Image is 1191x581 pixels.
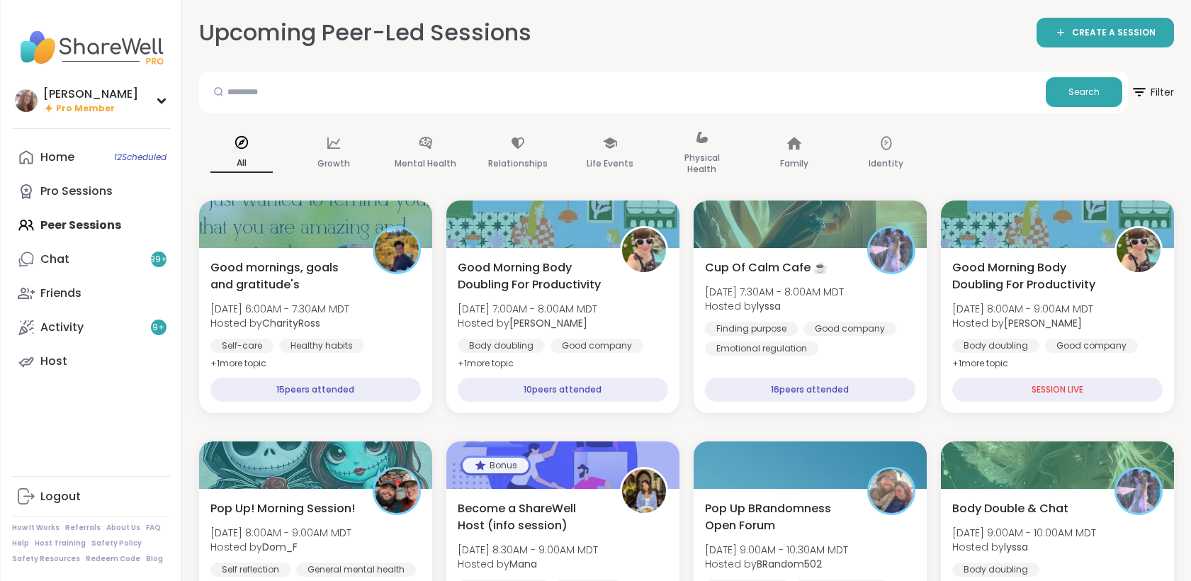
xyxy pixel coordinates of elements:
a: Host [12,344,170,378]
div: Good company [1045,339,1138,353]
b: lyssa [757,299,781,313]
span: Hosted by [210,540,351,554]
img: Dom_F [375,469,419,513]
a: About Us [106,523,140,533]
span: [DATE] 8:00AM - 9:00AM MDT [210,526,351,540]
p: All [210,154,273,173]
span: Hosted by [458,316,597,330]
span: [DATE] 8:00AM - 9:00AM MDT [952,302,1093,316]
div: SESSION LIVE [952,378,1163,402]
span: Pop Up BRandomness Open Forum [705,500,852,534]
span: Hosted by [952,540,1096,554]
div: Good company [803,322,896,336]
span: Cup Of Calm Cafe ☕️ [705,259,828,276]
span: Good Morning Body Doubling For Productivity [952,259,1099,293]
div: Healthy habits [279,339,364,353]
div: Emotional regulation [705,342,818,356]
span: Hosted by [458,557,598,571]
div: Bonus [463,458,529,473]
b: lyssa [1004,540,1028,554]
img: Adrienne_QueenOfTheDawn [622,228,666,272]
div: General mental health [296,563,416,577]
span: [DATE] 9:00AM - 10:30AM MDT [705,543,848,557]
a: Home12Scheduled [12,140,170,174]
button: Filter [1131,72,1174,113]
span: Pro Member [56,103,115,115]
img: dodi [15,89,38,112]
div: Logout [40,489,81,504]
b: Dom_F [262,540,298,554]
span: CREATE A SESSION [1072,27,1156,39]
a: Activity9+ [12,310,170,344]
p: Mental Health [395,155,456,172]
p: Life Events [587,155,633,172]
b: [PERSON_NAME] [1004,316,1082,330]
div: 15 peers attended [210,378,421,402]
span: Hosted by [210,316,349,330]
span: Hosted by [705,299,844,313]
a: Friends [12,276,170,310]
a: Referrals [65,523,101,533]
b: [PERSON_NAME] [509,316,587,330]
button: Search [1046,77,1122,107]
div: Body doubling [458,339,545,353]
p: Family [780,155,808,172]
span: 12 Scheduled [114,152,166,163]
div: Self-care [210,339,273,353]
div: 10 peers attended [458,378,668,402]
p: Growth [317,155,350,172]
span: 99 + [149,254,167,266]
a: Blog [146,554,163,564]
a: Logout [12,480,170,514]
span: [DATE] 8:30AM - 9:00AM MDT [458,543,598,557]
a: Pro Sessions [12,174,170,208]
div: Self reflection [210,563,290,577]
img: Mana [622,469,666,513]
span: Become a ShareWell Host (info session) [458,500,604,534]
div: Body doubling [952,563,1039,577]
span: [DATE] 6:00AM - 7:30AM MDT [210,302,349,316]
span: [DATE] 9:00AM - 10:00AM MDT [952,526,1096,540]
div: Friends [40,286,81,301]
span: Good Morning Body Doubling For Productivity [458,259,604,293]
p: Identity [869,155,903,172]
a: How It Works [12,523,60,533]
div: [PERSON_NAME] [43,86,138,102]
a: Help [12,538,29,548]
span: Good mornings, goals and gratitude's [210,259,357,293]
a: Chat99+ [12,242,170,276]
img: Adrienne_QueenOfTheDawn [1117,228,1161,272]
span: [DATE] 7:00AM - 8:00AM MDT [458,302,597,316]
span: Pop Up! Morning Session! [210,500,355,517]
img: CharityRoss [375,228,419,272]
a: Safety Policy [91,538,142,548]
div: 16 peers attended [705,378,915,402]
span: Body Double & Chat [952,500,1068,517]
div: Good company [551,339,643,353]
div: Finding purpose [705,322,798,336]
span: Search [1068,86,1100,98]
a: Redeem Code [86,554,140,564]
div: Chat [40,252,69,267]
span: Hosted by [705,557,848,571]
span: 9 + [152,322,164,334]
b: CharityRoss [262,316,320,330]
b: Mana [509,557,537,571]
p: Physical Health [671,150,733,178]
div: Body doubling [952,339,1039,353]
img: ShareWell Nav Logo [12,23,170,72]
span: Hosted by [952,316,1093,330]
img: lyssa [1117,469,1161,513]
span: [DATE] 7:30AM - 8:00AM MDT [705,285,844,299]
a: CREATE A SESSION [1037,18,1174,47]
div: Home [40,150,74,165]
div: Activity [40,320,84,335]
p: Relationships [488,155,548,172]
a: Safety Resources [12,554,80,564]
img: lyssa [869,228,913,272]
div: Host [40,354,67,369]
a: Host Training [35,538,86,548]
img: BRandom502 [869,469,913,513]
h2: Upcoming Peer-Led Sessions [199,17,531,49]
div: Pro Sessions [40,184,113,199]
